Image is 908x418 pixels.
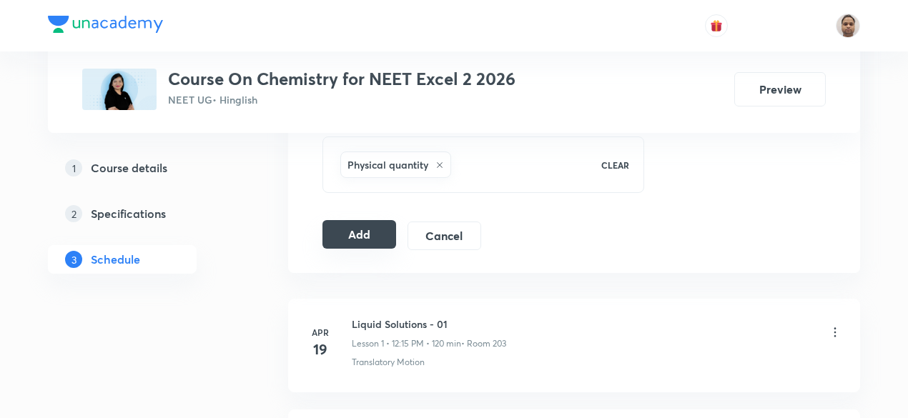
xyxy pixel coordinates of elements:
[91,251,140,268] h5: Schedule
[705,14,728,37] button: avatar
[48,16,163,36] a: Company Logo
[322,220,396,249] button: Add
[91,205,166,222] h5: Specifications
[710,19,723,32] img: avatar
[91,159,167,176] h5: Course details
[48,199,242,228] a: 2Specifications
[82,69,157,110] img: 4EB1F9E8-CAD9-492C-A730-A2EC9A915E35_plus.png
[65,205,82,222] p: 2
[352,356,425,369] p: Translatory Motion
[48,16,163,33] img: Company Logo
[461,337,506,350] p: • Room 203
[408,222,481,250] button: Cancel
[48,154,242,182] a: 1Course details
[734,72,826,106] button: Preview
[306,326,335,339] h6: Apr
[601,159,629,171] p: CLEAR
[352,317,506,332] h6: Liquid Solutions - 01
[65,251,82,268] p: 3
[168,92,515,107] p: NEET UG • Hinglish
[306,339,335,360] h4: 19
[352,337,461,350] p: Lesson 1 • 12:15 PM • 120 min
[347,157,428,172] h6: Physical quantity
[836,14,860,38] img: Shekhar Banerjee
[168,69,515,89] h3: Course On Chemistry for NEET Excel 2 2026
[65,159,82,176] p: 1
